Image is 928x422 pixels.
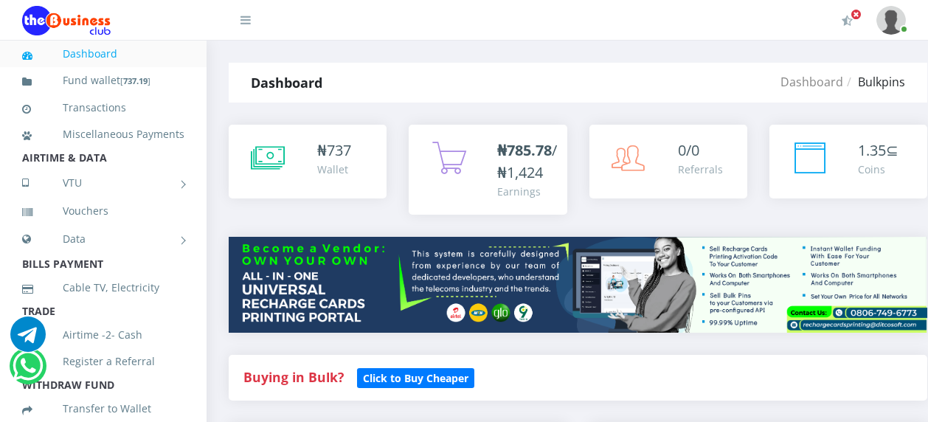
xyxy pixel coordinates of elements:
[363,371,468,385] b: Click to Buy Cheaper
[317,139,351,162] div: ₦
[317,162,351,177] div: Wallet
[843,73,905,91] li: Bulkpins
[120,75,150,86] small: [ ]
[22,221,184,257] a: Data
[251,74,322,91] strong: Dashboard
[678,140,699,160] span: 0/0
[10,328,46,352] a: Chat for support
[589,125,747,198] a: 0/0 Referrals
[22,271,184,305] a: Cable TV, Electricity
[497,140,552,160] b: ₦785.78
[327,140,351,160] span: 737
[13,359,43,384] a: Chat for support
[858,140,886,160] span: 1.35
[22,345,184,378] a: Register a Referral
[22,117,184,151] a: Miscellaneous Payments
[229,237,927,333] img: multitenant_rcp.png
[876,6,906,35] img: User
[243,368,344,386] strong: Buying in Bulk?
[229,125,387,198] a: ₦737 Wallet
[842,15,853,27] i: Activate Your Membership
[22,165,184,201] a: VTU
[123,75,148,86] b: 737.19
[22,37,184,71] a: Dashboard
[22,63,184,98] a: Fund wallet[737.19]
[678,162,723,177] div: Referrals
[22,194,184,228] a: Vouchers
[357,368,474,386] a: Click to Buy Cheaper
[409,125,567,215] a: ₦785.78/₦1,424 Earnings
[22,91,184,125] a: Transactions
[851,9,862,20] span: Activate Your Membership
[858,139,898,162] div: ⊆
[497,140,557,182] span: /₦1,424
[497,184,557,199] div: Earnings
[780,74,843,90] a: Dashboard
[22,318,184,352] a: Airtime -2- Cash
[22,6,111,35] img: Logo
[858,162,898,177] div: Coins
